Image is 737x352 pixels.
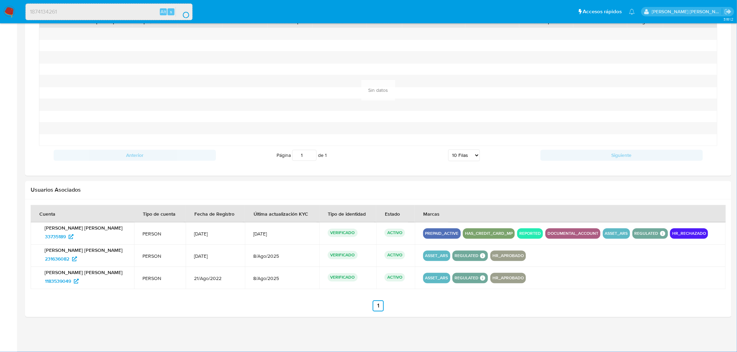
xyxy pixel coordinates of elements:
span: Accesos rápidos [583,8,622,15]
p: roberto.munoz@mercadolibre.com [652,8,722,15]
button: search-icon [176,7,190,17]
input: Buscar usuario o caso... [26,7,192,16]
span: 3.161.2 [723,16,734,22]
a: Notificaciones [629,9,635,15]
span: Alt [161,8,166,15]
h2: Usuarios Asociados [31,187,726,194]
a: Salir [724,8,732,15]
span: s [170,8,172,15]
